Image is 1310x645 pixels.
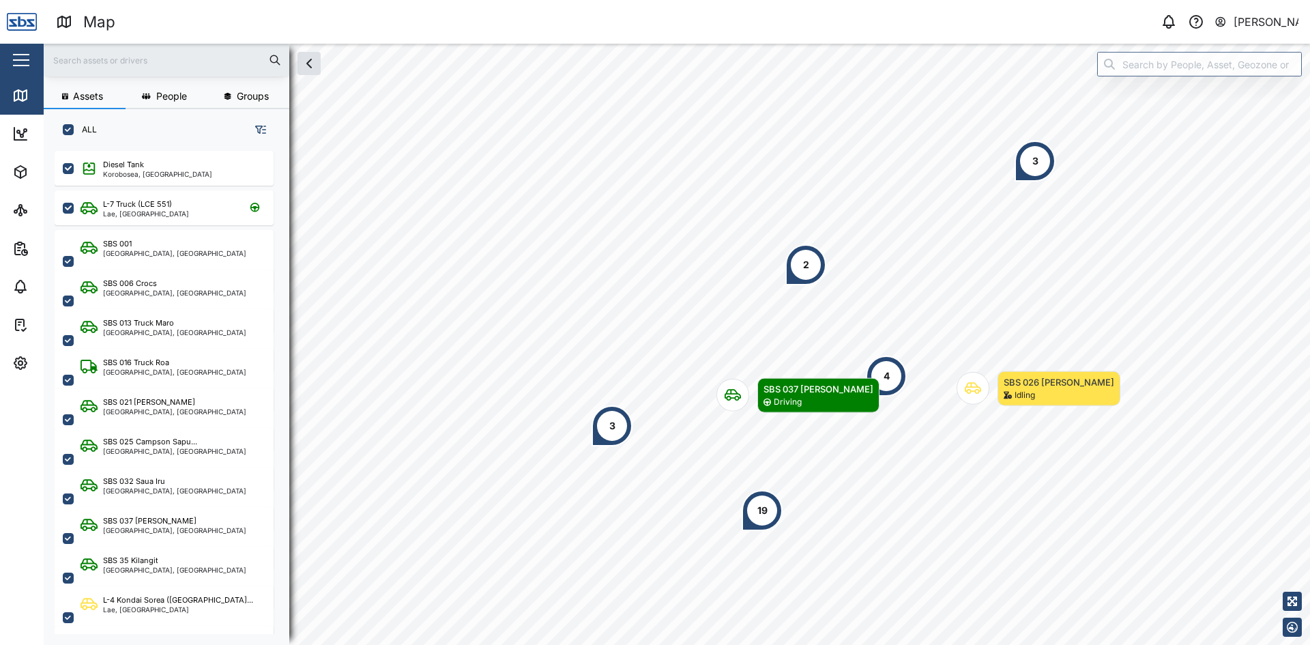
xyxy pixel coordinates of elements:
[803,257,809,272] div: 2
[44,44,1310,645] canvas: Map
[103,329,246,336] div: [GEOGRAPHIC_DATA], [GEOGRAPHIC_DATA]
[35,126,97,141] div: Dashboard
[103,317,174,329] div: SBS 013 Truck Maro
[103,250,246,257] div: [GEOGRAPHIC_DATA], [GEOGRAPHIC_DATA]
[785,244,826,285] div: Map marker
[35,356,84,371] div: Settings
[7,7,37,37] img: Main Logo
[156,91,187,101] span: People
[1032,154,1038,169] div: 3
[103,527,246,534] div: [GEOGRAPHIC_DATA], [GEOGRAPHIC_DATA]
[103,567,246,573] div: [GEOGRAPHIC_DATA], [GEOGRAPHIC_DATA]
[35,203,68,218] div: Sites
[609,418,615,433] div: 3
[103,555,158,567] div: SBS 35 Kilangit
[1234,14,1299,31] div: [PERSON_NAME]
[1015,141,1056,182] div: Map marker
[103,436,197,448] div: SBS 025 Campson Sapu...
[774,396,802,409] div: Driving
[103,210,189,217] div: Lae, [GEOGRAPHIC_DATA]
[73,91,103,101] span: Assets
[103,159,144,171] div: Diesel Tank
[35,279,78,294] div: Alarms
[757,503,768,518] div: 19
[103,476,165,487] div: SBS 032 Saua Iru
[957,371,1120,406] div: Map marker
[83,10,115,34] div: Map
[103,515,196,527] div: SBS 037 [PERSON_NAME]
[52,50,281,70] input: Search assets or drivers
[742,490,783,531] div: Map marker
[103,357,169,369] div: SBS 016 Truck Roa
[103,408,246,415] div: [GEOGRAPHIC_DATA], [GEOGRAPHIC_DATA]
[103,289,246,296] div: [GEOGRAPHIC_DATA], [GEOGRAPHIC_DATA]
[237,91,269,101] span: Groups
[716,378,879,413] div: Map marker
[103,369,246,375] div: [GEOGRAPHIC_DATA], [GEOGRAPHIC_DATA]
[103,448,246,455] div: [GEOGRAPHIC_DATA], [GEOGRAPHIC_DATA]
[1097,52,1302,76] input: Search by People, Asset, Geozone or Place
[103,171,212,177] div: Korobosea, [GEOGRAPHIC_DATA]
[35,164,78,180] div: Assets
[103,487,246,494] div: [GEOGRAPHIC_DATA], [GEOGRAPHIC_DATA]
[103,238,132,250] div: SBS 001
[103,199,172,210] div: L-7 Truck (LCE 551)
[103,397,195,408] div: SBS 021 [PERSON_NAME]
[103,606,253,613] div: Lae, [GEOGRAPHIC_DATA]
[592,405,632,446] div: Map marker
[866,356,907,397] div: Map marker
[884,369,890,384] div: 4
[55,146,289,634] div: grid
[103,594,253,606] div: L-4 Kondai Sorea ([GEOGRAPHIC_DATA]...
[1015,389,1035,402] div: Idling
[35,317,73,332] div: Tasks
[1004,375,1114,389] div: SBS 026 [PERSON_NAME]
[74,124,97,135] label: ALL
[103,278,157,289] div: SBS 006 Crocs
[1214,12,1299,31] button: [PERSON_NAME]
[35,88,66,103] div: Map
[35,241,82,256] div: Reports
[763,382,873,396] div: SBS 037 [PERSON_NAME]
